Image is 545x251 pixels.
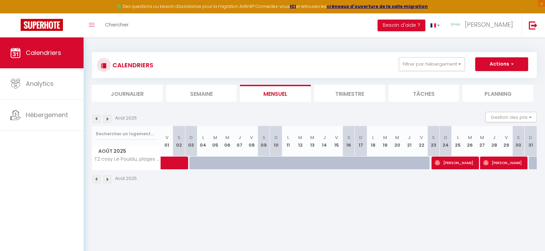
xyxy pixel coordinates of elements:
li: Trimestre [314,85,385,102]
h3: CALENDRIERS [111,57,153,73]
abbr: M [468,134,472,141]
th: 17 [355,126,367,157]
abbr: M [310,134,314,141]
th: 13 [306,126,318,157]
abbr: L [202,134,204,141]
th: 15 [330,126,342,157]
th: 01 [161,126,173,157]
abbr: S [347,134,350,141]
abbr: V [335,134,338,141]
th: 29 [500,126,512,157]
abbr: D [529,134,532,141]
abbr: L [287,134,289,141]
abbr: J [493,134,495,141]
th: 20 [391,126,403,157]
abbr: L [457,134,459,141]
abbr: M [298,134,302,141]
img: Super Booking [21,19,63,31]
p: Août 2025 [115,175,137,182]
li: Planning [462,85,533,102]
abbr: D [359,134,362,141]
abbr: D [274,134,278,141]
span: [PERSON_NAME] [465,20,513,29]
th: 08 [246,126,258,157]
abbr: S [177,134,181,141]
button: Filtrer par hébergement [399,57,465,71]
th: 21 [403,126,415,157]
p: Août 2025 [115,115,137,122]
input: Rechercher un logement... [96,128,157,140]
th: 14 [318,126,330,157]
button: Gestion des prix [486,112,537,122]
a: Chercher [100,13,134,37]
li: Semaine [166,85,237,102]
span: Chercher [105,21,129,28]
li: Journalier [92,85,163,102]
img: ... [450,20,460,30]
th: 02 [173,126,185,157]
th: 24 [440,126,452,157]
th: 25 [452,126,464,157]
abbr: V [505,134,508,141]
th: 19 [379,126,391,157]
a: créneaux d'ouverture de la salle migration [327,3,428,9]
abbr: M [225,134,229,141]
th: 30 [512,126,524,157]
button: Besoin d'aide ? [378,20,425,31]
abbr: J [323,134,326,141]
button: Actions [475,57,528,71]
th: 23 [427,126,439,157]
a: ... [PERSON_NAME] [445,13,522,37]
abbr: S [517,134,520,141]
span: [PERSON_NAME] [435,156,475,169]
abbr: M [395,134,399,141]
li: Tâches [389,85,459,102]
th: 16 [342,126,355,157]
abbr: D [189,134,193,141]
th: 18 [367,126,379,157]
img: logout [529,21,537,30]
th: 07 [233,126,246,157]
span: Hébergement [26,111,68,119]
abbr: D [444,134,447,141]
abbr: S [432,134,435,141]
span: Calendriers [26,48,61,57]
th: 04 [197,126,209,157]
th: 22 [415,126,427,157]
abbr: M [383,134,387,141]
th: 12 [294,126,306,157]
th: 11 [282,126,294,157]
th: 09 [258,126,270,157]
th: 28 [488,126,500,157]
abbr: M [213,134,217,141]
a: ICI [290,3,296,9]
li: Mensuel [240,85,311,102]
span: [PERSON_NAME] [483,156,523,169]
abbr: V [165,134,168,141]
th: 06 [221,126,233,157]
abbr: M [480,134,484,141]
span: Analytics [26,79,54,88]
span: T2 cosy Le Pouldu, plages à 300m [93,157,162,162]
th: 05 [209,126,221,157]
abbr: J [408,134,411,141]
th: 26 [464,126,476,157]
th: 03 [185,126,197,157]
abbr: V [250,134,253,141]
abbr: S [262,134,265,141]
abbr: J [238,134,241,141]
th: 10 [270,126,282,157]
span: Août 2025 [92,146,161,156]
abbr: L [372,134,374,141]
abbr: V [420,134,423,141]
th: 27 [476,126,488,157]
th: 31 [524,126,537,157]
